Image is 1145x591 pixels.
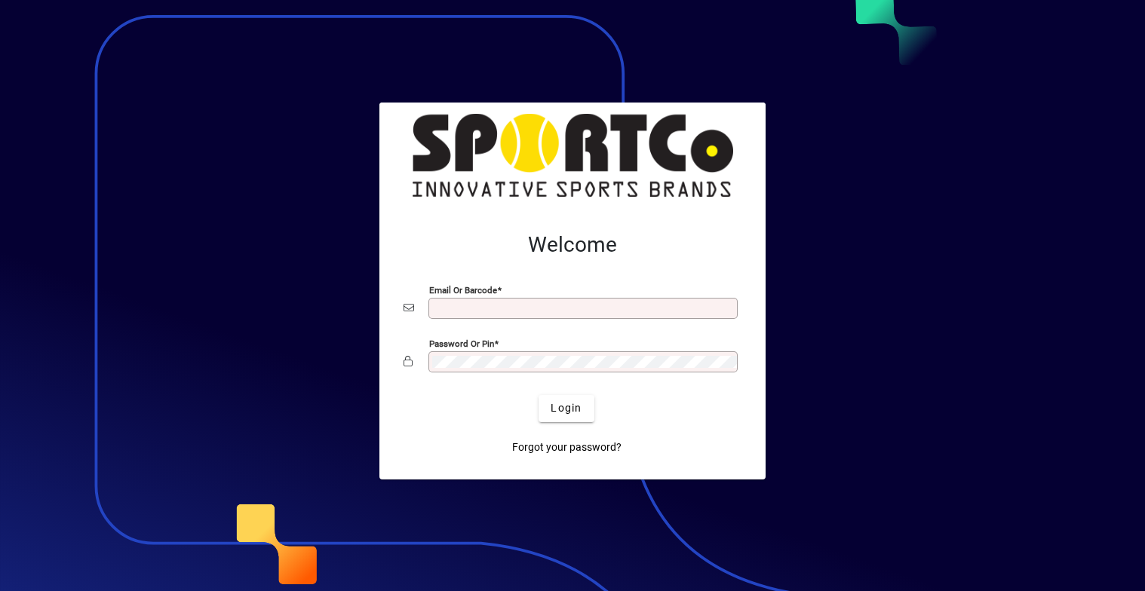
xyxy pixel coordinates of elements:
a: Forgot your password? [506,434,628,461]
span: Login [551,400,582,416]
h2: Welcome [404,232,741,258]
span: Forgot your password? [512,439,622,455]
mat-label: Password or Pin [429,338,494,348]
mat-label: Email or Barcode [429,284,497,295]
button: Login [539,395,594,422]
